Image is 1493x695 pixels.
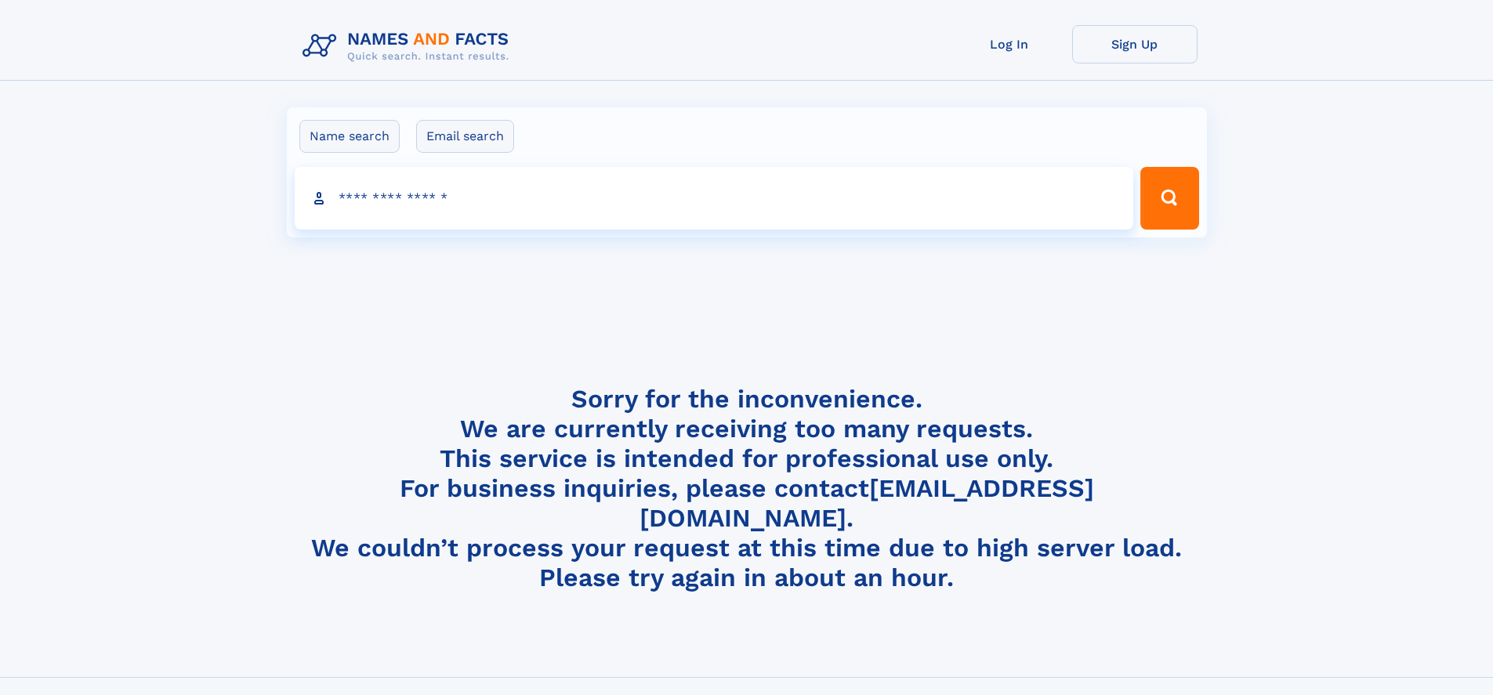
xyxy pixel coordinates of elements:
[1072,25,1198,63] a: Sign Up
[1140,167,1198,230] button: Search Button
[296,25,522,67] img: Logo Names and Facts
[416,120,514,153] label: Email search
[299,120,400,153] label: Name search
[295,167,1134,230] input: search input
[640,473,1094,533] a: [EMAIL_ADDRESS][DOMAIN_NAME]
[296,384,1198,593] h4: Sorry for the inconvenience. We are currently receiving too many requests. This service is intend...
[947,25,1072,63] a: Log In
